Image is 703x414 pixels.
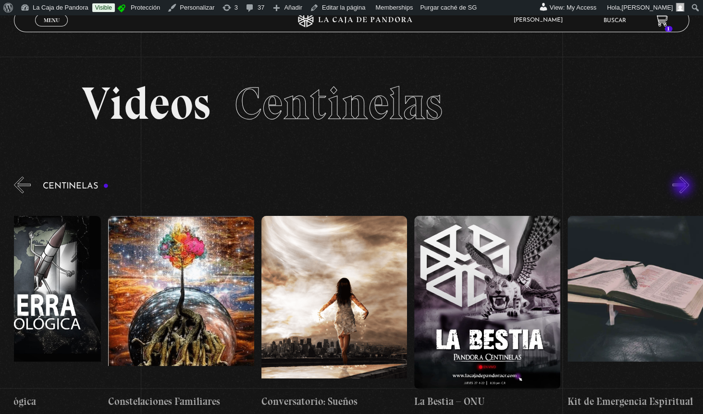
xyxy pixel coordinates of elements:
[44,17,60,23] span: Menu
[621,4,673,11] span: [PERSON_NAME]
[604,18,626,24] a: Buscar
[261,394,407,409] h4: Conversatorio: Sueños
[43,182,109,191] h3: Centinelas
[234,76,443,131] span: Centinelas
[14,176,31,193] button: Previous
[414,394,560,409] h4: La Bestia – ONU
[82,81,622,126] h2: Videos
[40,25,63,32] span: Cerrar
[655,14,668,27] a: 1
[672,176,689,193] button: Next
[108,394,254,409] h4: Constelaciones Familiares
[508,17,572,23] span: [PERSON_NAME]
[665,26,672,32] span: 1
[92,3,115,12] a: Visible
